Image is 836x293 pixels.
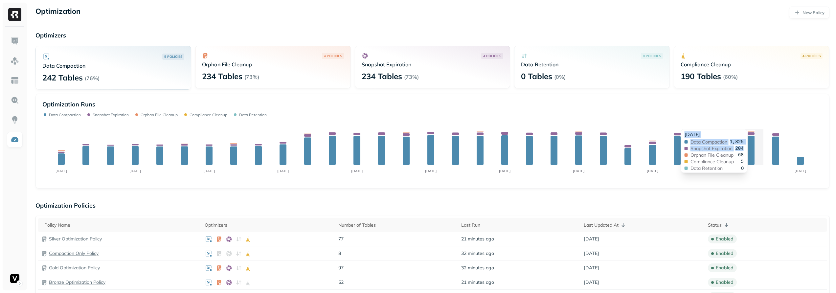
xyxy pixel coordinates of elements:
p: New Policy [802,10,825,16]
tspan: [DATE] [56,169,67,173]
p: Data Compaction [42,62,184,69]
p: 234 Tables [362,71,402,81]
p: 4 POLICIES [483,54,501,58]
p: Optimizers [35,32,829,39]
span: [DATE] [584,279,599,285]
img: Voodoo [10,274,19,283]
p: Compliance Cleanup [681,61,823,68]
span: Data Retention [690,166,723,170]
p: 97 [338,265,454,271]
span: Compliance Cleanup [690,159,734,164]
tspan: [DATE] [129,169,141,173]
p: Data Compaction [49,112,81,117]
p: Data Retention [239,112,267,117]
tspan: [DATE] [647,169,658,173]
img: Ryft [8,8,21,21]
img: Dashboard [11,37,19,45]
div: Last Run [461,222,577,228]
span: [DATE] [584,250,599,257]
span: 5 [741,159,743,164]
p: 5 POLICIES [164,54,182,59]
a: Gold Optimization Policy [49,265,100,271]
a: Bronze Optimization Policy [49,279,105,285]
div: Optimizers [205,222,332,228]
p: 0 POLICIES [643,54,661,58]
tspan: [DATE] [425,169,437,173]
img: Query Explorer [11,96,19,104]
div: Policy Name [44,222,198,228]
tspan: [DATE] [721,169,732,173]
p: 242 Tables [42,72,83,83]
span: 21 minutes ago [461,236,494,242]
span: [DATE] [584,236,599,242]
img: Assets [11,56,19,65]
p: ( 76% ) [85,75,100,81]
p: enabled [716,279,734,285]
span: 21 minutes ago [461,279,494,285]
p: 77 [338,236,454,242]
tspan: [DATE] [499,169,510,173]
p: 0 Tables [521,71,552,81]
div: 0 [690,166,744,170]
p: 4 POLICIES [324,54,342,58]
p: ( 73% ) [404,74,419,80]
p: Optimization [35,7,80,18]
a: New Policy [789,7,829,18]
span: Snapshot Expiration [690,146,733,151]
p: ( 0% ) [554,74,566,80]
p: Optimization Runs [42,101,95,108]
p: Data Retention [521,61,663,68]
tspan: [DATE] [203,169,215,173]
span: Orphan File Cleanup [690,153,734,157]
p: 190 Tables [681,71,721,81]
img: Optimization [11,135,19,144]
div: [DATE] [685,131,744,138]
p: 52 [338,279,454,285]
p: ( 60% ) [723,74,738,80]
p: enabled [716,250,734,257]
img: Asset Explorer [11,76,19,85]
span: 204 [735,146,743,151]
span: 1,825 [730,140,744,144]
div: Number of Tables [338,222,454,228]
p: 4 POLICIES [802,54,821,58]
p: ( 73% ) [244,74,259,80]
p: Compliance Cleanup [190,112,227,117]
tspan: [DATE] [573,169,584,173]
p: Optimization Policies [35,202,829,209]
a: Silver Optimization Policy [49,236,102,242]
p: 8 [338,250,454,257]
tspan: [DATE] [351,169,363,173]
p: Snapshot Expiration [93,112,129,117]
span: [DATE] [584,265,599,271]
span: 32 minutes ago [461,250,494,257]
p: enabled [716,236,734,242]
span: Data Compaction [690,140,727,144]
p: 234 Tables [202,71,242,81]
span: 68 [738,153,744,157]
tspan: [DATE] [277,169,289,173]
a: Compaction Only Policy [49,250,99,257]
tspan: [DATE] [795,169,806,173]
p: enabled [716,265,734,271]
p: Orphan File Cleanup [202,61,344,68]
p: Snapshot Expiration [362,61,504,68]
div: Status [708,221,824,229]
div: Last Updated At [584,221,701,229]
p: Orphan File Cleanup [141,112,178,117]
img: Insights [11,116,19,124]
span: 32 minutes ago [461,265,494,271]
